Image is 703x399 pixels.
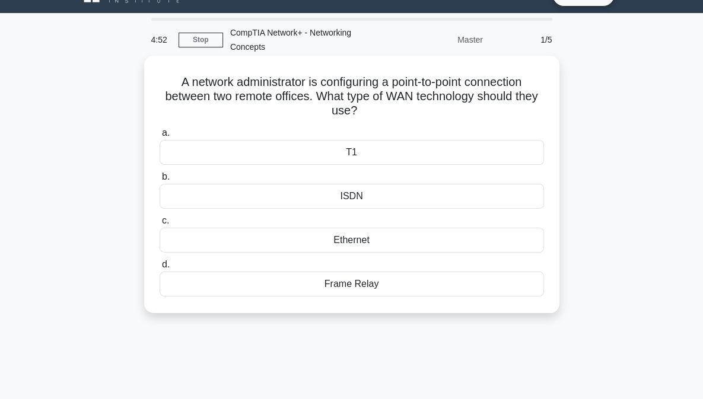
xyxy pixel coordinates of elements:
[386,28,490,52] div: Master
[179,33,223,47] a: Stop
[162,127,170,138] span: a.
[162,259,170,269] span: d.
[490,28,559,52] div: 1/5
[160,228,544,253] div: Ethernet
[144,28,179,52] div: 4:52
[158,75,545,119] h5: A network administrator is configuring a point-to-point connection between two remote offices. Wh...
[223,21,386,59] div: CompTIA Network+ - Networking Concepts
[160,184,544,209] div: ISDN
[162,171,170,181] span: b.
[160,272,544,296] div: Frame Relay
[162,215,169,225] span: c.
[160,140,544,165] div: T1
